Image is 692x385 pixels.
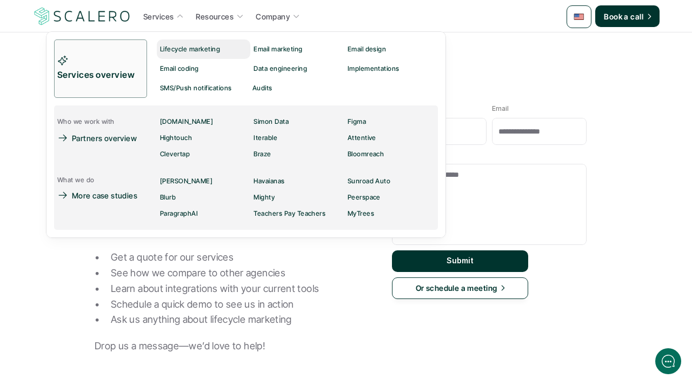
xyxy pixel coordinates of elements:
[254,134,277,142] p: Iterable
[604,11,643,22] p: Book a call
[160,194,176,201] p: Blurb
[111,297,365,313] p: Schedule a quick demo to see us in action
[348,134,376,142] p: Attentive
[492,118,587,145] input: Email
[250,205,344,222] a: Teachers Pay Teachers
[254,118,289,125] p: Simon Data
[344,205,438,222] a: MyTrees
[392,164,587,245] textarea: Message
[348,118,366,125] p: Figma
[157,78,249,98] a: SMS/Push notifications
[344,173,438,189] a: Sunroad Auto
[254,150,271,158] p: Braze
[250,59,344,78] a: Data engineering
[160,134,192,142] p: Hightouch
[250,130,344,146] a: Iterable
[157,173,250,189] a: [PERSON_NAME]
[348,65,400,72] p: Implementations
[344,39,438,59] a: Email design
[196,11,234,22] p: Resources
[254,45,302,53] p: Email marketing
[157,59,250,78] a: Email coding
[250,189,344,205] a: Mighty
[392,277,528,299] a: Or schedule a meeting
[348,210,374,217] p: MyTrees
[344,189,438,205] a: Peerspace
[344,59,438,78] a: Implementations
[143,11,174,22] p: Services
[447,256,474,265] p: Submit
[492,105,509,112] p: Email
[72,132,137,144] p: Partners overview
[57,176,95,184] p: What we do
[160,118,213,125] p: [DOMAIN_NAME]
[70,150,130,158] span: New conversation
[111,281,365,297] p: Learn about integrations with your current tools
[344,130,438,146] a: Attentive
[160,210,198,217] p: ParagraphAI
[157,130,250,146] a: Hightouch
[54,187,147,203] a: More case studies
[16,72,200,124] h2: Let us know if we can help with lifecycle marketing.
[252,84,272,92] p: Audits
[57,118,115,125] p: Who we work with
[344,114,438,130] a: Figma
[57,68,137,82] p: Services overview
[254,177,284,185] p: Havaianas
[54,39,147,98] a: Services overview
[250,114,344,130] a: Simon Data
[392,250,528,272] button: Submit
[249,78,342,98] a: Audits
[160,45,220,53] p: Lifecycle marketing
[17,143,199,165] button: New conversation
[254,210,325,217] p: Teachers Pay Teachers
[157,205,250,222] a: ParagraphAI
[250,173,344,189] a: Havaianas
[348,45,387,53] p: Email design
[90,315,137,322] span: We run on Gist
[344,146,438,162] a: Bloomreach
[595,5,660,27] a: Book a call
[160,177,212,185] p: [PERSON_NAME]
[111,312,365,328] p: Ask us anything about lifecycle marketing
[111,250,365,265] p: Get a quote for our services
[348,150,384,158] p: Bloomreach
[54,130,143,146] a: Partners overview
[111,265,365,281] p: See how we compare to other agencies
[254,65,307,72] p: Data engineering
[574,11,584,22] img: 🇺🇸
[256,11,290,22] p: Company
[157,114,250,130] a: [DOMAIN_NAME]
[32,6,132,26] img: Scalero company logotype
[157,146,250,162] a: Clevertap
[250,39,344,59] a: Email marketing
[348,194,381,201] p: Peerspace
[16,52,200,70] h1: Hi! Welcome to [GEOGRAPHIC_DATA].
[254,194,275,201] p: Mighty
[655,348,681,374] iframe: gist-messenger-bubble-iframe
[160,150,190,158] p: Clevertap
[416,282,497,294] p: Or schedule a meeting
[250,146,344,162] a: Braze
[160,65,199,72] p: Email coding
[157,189,250,205] a: Blurb
[348,177,391,185] p: Sunroad Auto
[157,39,250,59] a: Lifecycle marketing
[160,84,232,92] p: SMS/Push notifications
[72,190,137,201] p: More case studies
[95,338,365,354] p: Drop us a message—we’d love to help!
